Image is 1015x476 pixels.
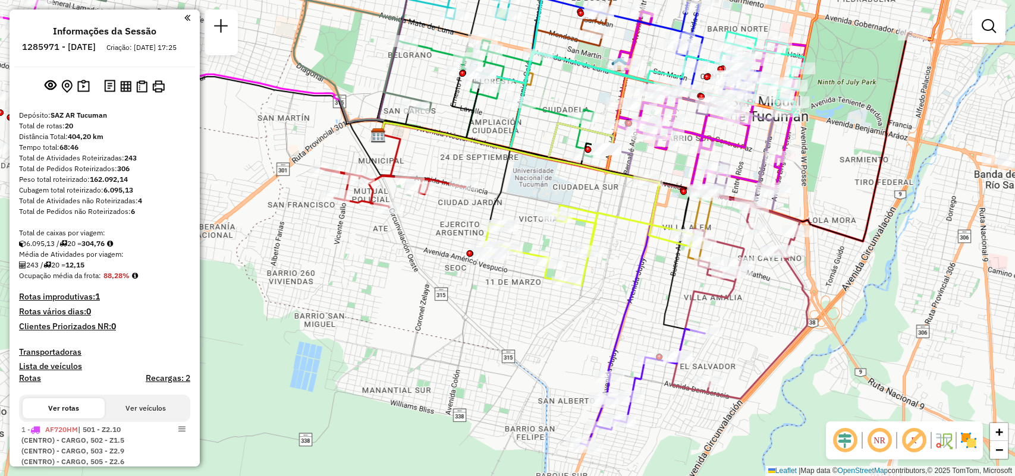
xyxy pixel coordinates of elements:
[19,271,101,280] span: Ocupação média da frota:
[45,425,78,434] span: AF720HM
[75,77,92,96] button: Painel de Sugestão
[19,142,190,153] div: Tempo total:
[111,321,116,332] strong: 0
[995,424,1003,439] span: +
[51,111,107,119] strong: SAZ AR Tucuman
[102,77,118,96] button: Logs desbloquear sessão
[65,260,84,269] strong: 12,15
[53,26,156,37] h4: Informações da Sessão
[19,292,190,302] h4: Rotas improdutivas:
[768,466,797,475] a: Leaflet
[19,110,190,121] div: Depósito:
[19,174,190,185] div: Peso total roteirizado:
[900,426,928,455] span: Exibir rótulo
[19,185,190,196] div: Cubagem total roteirizado:
[611,56,627,72] img: UDC - Tucuman
[19,131,190,142] div: Distância Total:
[131,207,135,216] strong: 6
[990,441,1008,459] a: Zoom out
[799,466,800,475] span: |
[117,164,130,173] strong: 306
[59,240,67,247] i: Total de rotas
[95,291,100,302] strong: 1
[995,442,1003,457] span: −
[86,306,91,317] strong: 0
[118,78,134,94] button: Visualizar relatório de Roteirização
[81,239,105,248] strong: 304,76
[22,42,96,52] h6: 1285971 - [DATE]
[19,121,190,131] div: Total de rotas:
[102,42,181,53] div: Criação: [DATE] 17:25
[19,240,26,247] i: Cubagem total roteirizado
[59,143,78,152] strong: 68:46
[103,271,130,280] strong: 88,28%
[184,11,190,24] a: Clique aqui para minimizar o painel
[146,373,190,383] h4: Recargas: 2
[19,347,190,357] h4: Transportadoras
[592,143,621,155] div: Atividade não roteirizada - MUNDO DE BEBIDA
[19,307,190,317] h4: Rotas vários dias:
[138,196,142,205] strong: 4
[19,249,190,260] div: Média de Atividades por viagem:
[42,77,59,96] button: Exibir sessão original
[124,153,137,162] strong: 243
[43,261,51,269] i: Total de rotas
[19,361,190,371] h4: Lista de veículos
[19,196,190,206] div: Total de Atividades não Roteirizadas:
[934,431,953,450] img: Fluxo de ruas
[134,78,150,95] button: Visualizar Romaneio
[838,466,888,475] a: OpenStreetMap
[68,132,103,141] strong: 404,20 km
[665,32,695,44] div: Atividade não roteirizada - Fernandez Gabriela
[19,260,190,270] div: 243 / 20 =
[107,240,113,247] i: Meta Caixas/viagem: 251,72 Diferença: 53,04
[65,121,73,130] strong: 20
[19,228,190,238] div: Total de caixas por viagem:
[103,185,133,194] strong: 6.095,13
[982,153,1011,165] div: Atividade não roteirizada - Supermercado Que Mas
[90,175,128,184] strong: 162.092,14
[209,14,233,41] a: Nova sessão e pesquisa
[105,398,187,418] button: Ver veículos
[150,78,167,95] button: Imprimir Rotas
[59,77,75,96] button: Centralizar mapa no depósito ou ponto de apoio
[178,425,186,433] em: Opções
[132,272,138,279] em: Média calculada utilizando a maior ocupação (%Peso ou %Cubagem) de cada rota da sessão. Rotas cro...
[865,426,894,455] span: Ocultar NR
[19,238,190,249] div: 6.095,13 / 20 =
[19,163,190,174] div: Total de Pedidos Roteirizados:
[959,431,978,450] img: Exibir/Ocultar setores
[990,423,1008,441] a: Zoom in
[977,14,1001,38] a: Exibir filtros
[23,398,105,418] button: Ver rotas
[19,261,26,269] i: Total de Atividades
[19,373,41,383] a: Rotas
[19,321,190,332] h4: Clientes Priorizados NR:
[831,426,859,455] span: Ocultar deslocamento
[765,466,1015,476] div: Map data © contributors,© 2025 TomTom, Microsoft
[370,128,386,143] img: SAZ AR Tucuman
[19,206,190,217] div: Total de Pedidos não Roteirizados:
[19,153,190,163] div: Total de Atividades Roteirizadas:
